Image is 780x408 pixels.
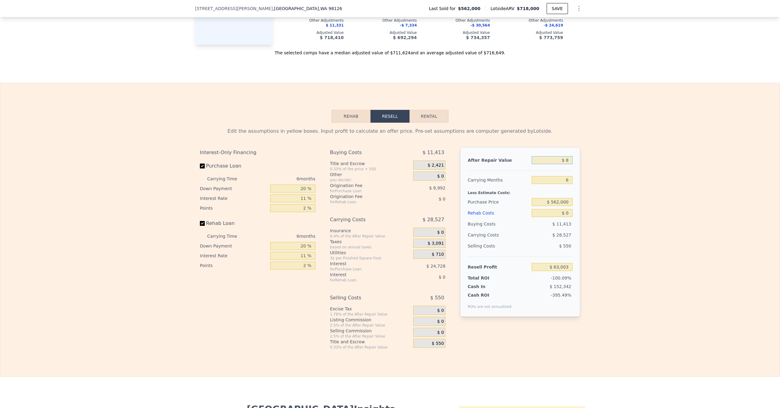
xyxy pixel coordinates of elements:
[466,35,490,40] span: $ 734,357
[437,308,444,313] span: $ 0
[468,283,506,290] div: Cash In
[517,6,539,11] span: $718,000
[468,155,529,166] div: After Repair Value
[330,167,411,172] div: 0.33% of the price + 550
[280,30,344,35] div: Adjusted Value
[330,147,398,158] div: Buying Costs
[429,186,445,190] span: $ 8,992
[468,292,512,298] div: Cash ROI
[429,5,458,12] span: Last Sold for
[200,261,268,270] div: Points
[195,5,273,12] span: [STREET_ADDRESS][PERSON_NAME]
[437,330,444,335] span: $ 0
[200,184,268,193] div: Down Payment
[439,197,445,201] span: $ 0
[353,18,417,23] div: Other Adjustments
[330,245,411,250] div: based on annual taxes
[458,5,480,12] span: $562,000
[559,244,571,248] span: $ 550
[491,5,517,12] span: Lotside ARV
[500,30,563,35] div: Adjusted Value
[330,261,398,267] div: Interest
[200,251,268,261] div: Interest Rate
[573,30,636,35] div: Adjusted Value
[550,284,571,289] span: $ 152,342
[200,241,268,251] div: Down Payment
[330,278,398,283] div: for Rehab Loan
[437,319,444,324] span: $ 0
[427,163,444,168] span: $ 2,421
[423,214,444,225] span: $ 28,527
[330,306,411,312] div: Excise Tax
[330,323,411,328] div: 2.5% of the After Repair Value
[330,200,398,204] div: for Rehab Loan
[430,292,444,303] span: $ 550
[195,45,585,56] div: The selected comps have a median adjusted value of $711,624 and an average adjusted value of $716...
[326,23,344,27] span: $ 11,331
[330,312,411,317] div: 1.78% of the After Repair Value
[320,35,344,40] span: $ 718,410
[353,30,417,35] div: Adjusted Value
[330,292,398,303] div: Selling Costs
[200,128,580,135] div: Edit the assumptions in yellow boxes. Input profit to calculate an offer price. Pre-set assumptio...
[330,334,411,339] div: 2.5% of the After Repair Value
[330,189,398,193] div: for Purchase Loan
[200,164,205,168] input: Purchase Loan
[468,240,529,251] div: Selling Costs
[200,161,268,172] label: Purchase Loan
[330,239,411,245] div: Taxes
[200,218,268,229] label: Rehab Loan
[331,110,370,123] button: Rehab
[544,23,563,27] span: -$ 24,619
[468,175,529,186] div: Carrying Months
[330,234,411,239] div: 0.4% of the After Repair Value
[573,18,636,23] div: Other Adjustments
[330,161,411,167] div: Title and Escrow
[330,250,411,256] div: Utilities
[547,3,568,14] button: SAVE
[330,214,398,225] div: Carrying Costs
[500,18,563,23] div: Other Adjustments
[539,35,563,40] span: $ 773,759
[330,328,411,334] div: Selling Commission
[330,339,411,345] div: Title and Escrow
[423,147,444,158] span: $ 11,413
[207,174,247,184] div: Carrying Time
[400,23,417,27] span: -$ 7,334
[330,182,398,189] div: Origination Fee
[439,275,445,280] span: $ 0
[468,197,529,208] div: Purchase Price
[200,193,268,203] div: Interest Rate
[437,174,444,179] span: $ 0
[249,174,315,184] div: 6 months
[551,293,571,298] span: -395.49%
[432,252,444,257] span: $ 710
[330,193,398,200] div: Origination Fee
[273,5,342,12] span: , [GEOGRAPHIC_DATA]
[468,262,529,273] div: Resell Profit
[432,341,444,346] span: $ 550
[409,110,448,123] button: Rental
[319,6,342,11] span: , WA 98126
[427,18,490,23] div: Other Adjustments
[330,272,398,278] div: Interest
[573,2,585,15] button: Show Options
[427,264,445,269] span: $ 24,728
[280,18,344,23] div: Other Adjustments
[207,231,247,241] div: Carrying Time
[468,275,506,281] div: Total ROI
[249,231,315,241] div: 6 months
[330,172,411,178] div: Other
[200,221,205,226] input: Rehab Loan
[551,276,571,280] span: -100.09%
[468,298,512,309] div: ROIs are not annualized
[330,317,411,323] div: Listing Commission
[468,186,573,197] div: Less Estimate Costs:
[393,35,417,40] span: $ 692,294
[200,203,268,213] div: Points
[468,218,529,229] div: Buying Costs
[552,233,571,237] span: $ 28,527
[468,208,529,218] div: Rehab Costs
[470,23,490,27] span: -$ 30,564
[330,345,411,350] div: 0.33% of the After Repair Value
